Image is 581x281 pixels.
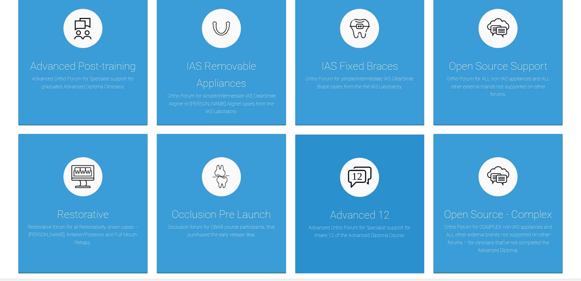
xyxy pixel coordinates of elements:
p: Ortho Forum for simple/intermediate IAS ClearSmile Aligner or [PERSON_NAME] Aligner cases from th... [166,92,277,116]
a: RestorativeRestorative forum for all Restoratively driven cases – [PERSON_NAME], Anterior/Posteri... [18,134,148,273]
div: IAS Fixed Braces [321,58,398,75]
div: IAS Removable Appliances [166,58,277,92]
img: advanced-12.503f70cd.svg [348,167,371,187]
a: Occlusion Pre LaunchOcclusion forum for OBAB course participants, that purchased the early releas... [157,134,286,273]
div: Restorative [57,206,109,223]
p: Occlusion forum for OBAB course participants, that purchased the early release deal. [166,223,277,239]
img: opensource.6e495855.svg [486,165,510,188]
p: Ortho Forum for simple/intermediate IAS ClearSmile Brace cases from the the IAS Laboratory. [304,75,415,91]
a: Advanced 12Advanced Ortho Forum for Specialist support for Intake 12 of the Advanced Diploma Course. [295,134,425,273]
div: Occlusion Pre Launch [172,206,271,223]
div: Open Source - Complex [444,206,552,223]
p: Restorative forum for all Restoratively driven cases – [PERSON_NAME], Anterior/Posterior, and Ful... [27,223,138,247]
p: Ortho Forum for ALL non-IAS appliances and ALL other external brands not supported on other forums. [443,75,554,98]
div: Advanced Post-training [30,58,136,75]
div: Advanced 12 [330,207,389,224]
p: Advanced Ortho Forum for Specialist support for graduated Advanced Diploma Clinicians. [27,75,138,91]
p: Advanced Ortho Forum for Specialist support for Intake 12 of the Advanced Diploma Course. [304,224,415,239]
p: Ortho Forum for COMPLEX non-IAS appliances and ALL other external brands not supported on other f... [443,223,554,254]
div: Open Source Support [449,58,547,75]
img: occlusion.8ff7a01c.svg [210,165,233,188]
img: restorative.65e8f6b6.svg [71,165,95,188]
img: fixed.9f4e6236.svg [348,17,371,40]
img: opensource.6e495855.svg [486,17,510,40]
img: advanced.73cea251.svg [71,17,95,40]
img: removables.927eaa4e.svg [210,20,233,37]
a: Open Source - ComplexOrtho Forum for COMPLEX non-IAS appliances and ALL other external brands not... [433,134,563,273]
